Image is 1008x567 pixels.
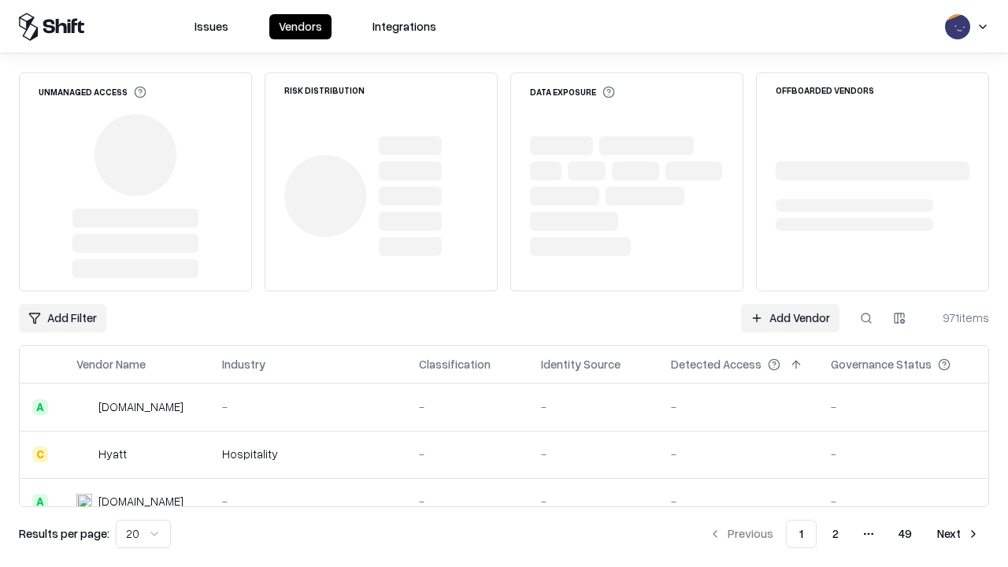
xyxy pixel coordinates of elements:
div: Data Exposure [530,86,615,98]
div: - [541,446,646,462]
button: 1 [786,520,817,548]
button: 49 [886,520,925,548]
div: Vendor Name [76,356,146,372]
button: Next [928,520,989,548]
div: [DOMAIN_NAME] [98,398,183,415]
div: 971 items [926,309,989,326]
p: Results per page: [19,525,109,542]
div: - [541,493,646,510]
div: - [419,446,516,462]
button: Issues [185,14,238,39]
div: A [32,399,48,415]
button: 2 [820,520,851,548]
div: Industry [222,356,265,372]
img: intrado.com [76,399,92,415]
div: - [222,398,394,415]
div: Governance Status [831,356,932,372]
div: - [831,493,976,510]
img: primesec.co.il [76,494,92,510]
button: Integrations [363,14,446,39]
div: [DOMAIN_NAME] [98,493,183,510]
div: - [671,493,806,510]
div: - [541,398,646,415]
div: - [671,446,806,462]
div: - [222,493,394,510]
div: Unmanaged Access [39,86,146,98]
img: Hyatt [76,447,92,462]
div: C [32,447,48,462]
div: - [671,398,806,415]
div: - [419,398,516,415]
div: A [32,494,48,510]
nav: pagination [699,520,989,548]
div: Hyatt [98,446,127,462]
div: Hospitality [222,446,394,462]
div: - [831,446,976,462]
div: Risk Distribution [284,86,365,94]
a: Add Vendor [741,304,839,332]
div: Identity Source [541,356,621,372]
button: Vendors [269,14,332,39]
button: Add Filter [19,304,106,332]
div: Detected Access [671,356,762,372]
div: - [419,493,516,510]
div: Classification [419,356,491,372]
div: - [831,398,976,415]
div: Offboarded Vendors [776,86,874,94]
